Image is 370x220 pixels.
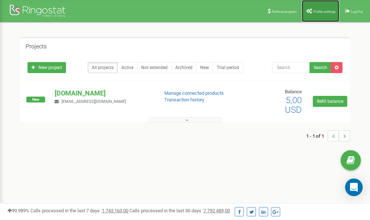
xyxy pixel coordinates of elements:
[285,95,302,115] span: 5,00 USD
[129,208,230,213] span: Calls processed in the last 30 days :
[313,96,347,107] a: Refill balance
[285,89,302,94] span: Balance
[28,62,66,73] a: New project
[345,178,363,196] div: Open Intercom Messenger
[102,208,128,213] u: 1 743 163,00
[55,89,152,98] p: [DOMAIN_NAME]
[309,62,331,73] button: Search
[313,10,336,14] span: Profile settings
[62,99,126,104] span: [EMAIL_ADDRESS][DOMAIN_NAME]
[204,208,230,213] u: 7 792 489,00
[213,62,243,73] a: Trial period
[26,97,45,102] span: New
[137,62,172,73] a: Not extended
[88,62,118,73] a: All projects
[171,62,197,73] a: Archived
[26,43,47,50] h5: Projects
[164,90,224,96] a: Manage connected products
[272,10,297,14] span: Referral program
[30,208,128,213] span: Calls processed in the last 7 days :
[306,123,350,149] nav: ...
[117,62,138,73] a: Active
[351,10,363,14] span: Log Out
[272,62,310,73] input: Search
[164,97,204,102] a: Transaction history
[196,62,213,73] a: New
[306,130,328,141] span: 1 - 1 of 1
[7,208,29,213] span: 99,989%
